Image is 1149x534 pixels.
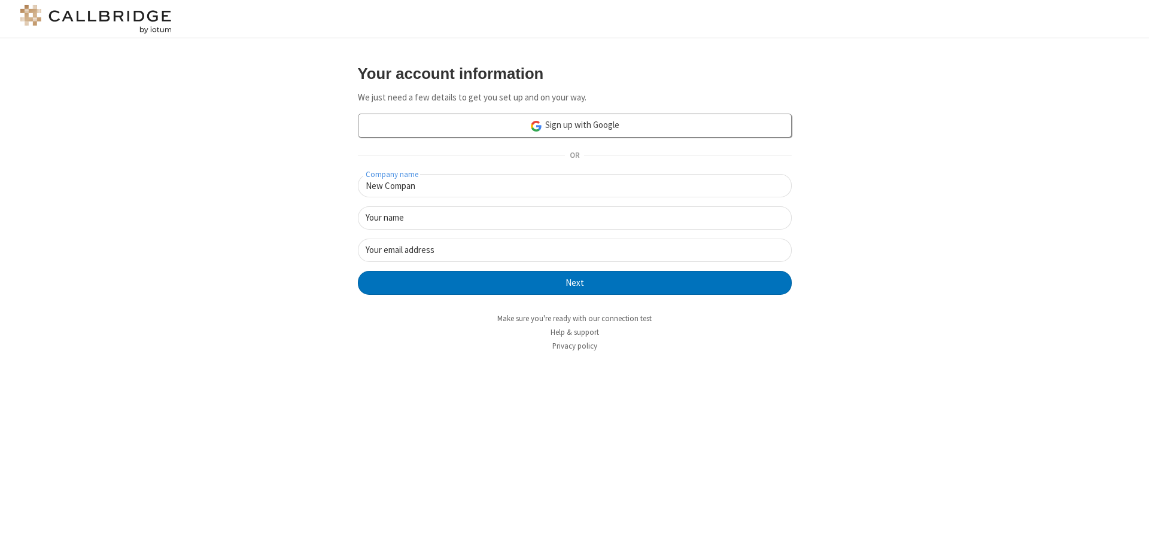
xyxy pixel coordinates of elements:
[358,65,792,82] h3: Your account information
[551,327,599,337] a: Help & support
[358,91,792,105] p: We just need a few details to get you set up and on your way.
[565,148,584,164] span: OR
[497,313,652,324] a: Make sure you're ready with our connection test
[358,271,792,295] button: Next
[358,206,792,230] input: Your name
[358,174,792,197] input: Company name
[358,239,792,262] input: Your email address
[552,341,597,351] a: Privacy policy
[18,5,174,33] img: logo@2x.png
[358,114,792,138] a: Sign up with Google
[530,120,543,133] img: google-icon.png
